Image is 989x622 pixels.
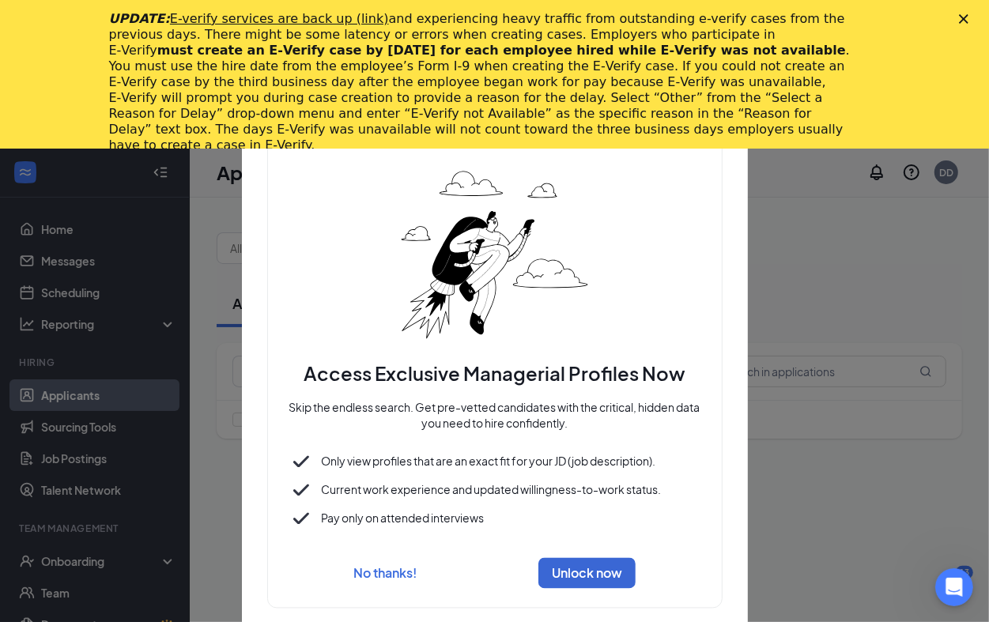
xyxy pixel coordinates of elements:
[935,568,973,606] iframe: Intercom live chat
[109,11,855,153] div: and experiencing heavy traffic from outstanding e-verify cases from the previous days. There migh...
[170,11,389,26] a: E-verify services are back up (link)
[959,14,975,24] div: Close
[157,43,846,58] b: must create an E‑Verify case by [DATE] for each employee hired while E‑Verify was not available
[109,11,389,26] i: UPDATE:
